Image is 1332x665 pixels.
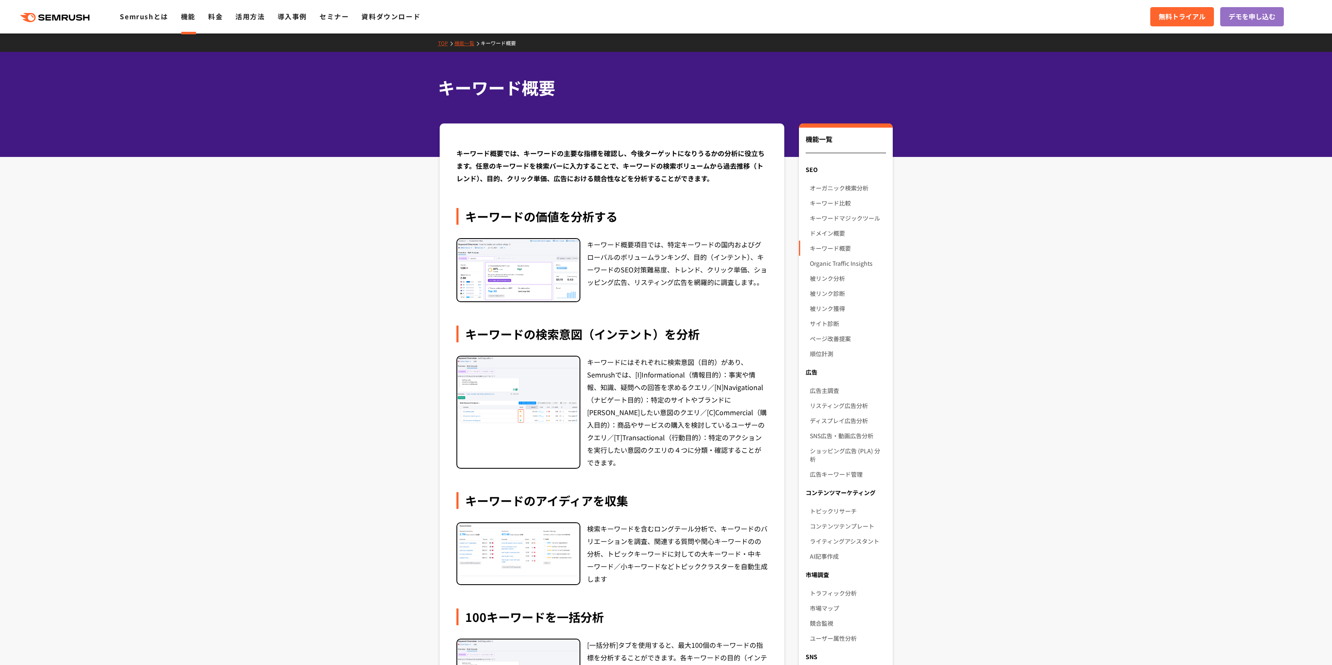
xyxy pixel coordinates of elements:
span: 無料トライアル [1159,11,1206,22]
a: トラフィック分析 [810,585,886,601]
a: 無料トライアル [1150,7,1214,26]
a: 広告主調査 [810,383,886,398]
a: 被リンク分析 [810,271,886,286]
a: ライティングアシスタント [810,534,886,549]
div: 検索キーワードを含むロングテール分析で、キーワードのバリエーションを調査、関連する質問や関心キーワードのの分析、トピックキーワードに対しての大キーワード・中キーワード／小キーワードなどトピックク... [587,522,768,585]
a: Semrushとは [120,11,168,21]
a: トピックリサーチ [810,503,886,519]
a: キーワードマジックツール [810,211,886,226]
img: キーワードのアイディアを収集 [457,523,580,576]
h1: キーワード概要 [438,75,886,100]
a: TOP [438,39,454,46]
a: ページ改善提案 [810,331,886,346]
div: コンテンツマーケティング [799,485,892,500]
img: キーワードの価値を分析する [457,239,580,301]
div: 100キーワードを一括分析 [456,609,768,625]
div: 広告 [799,365,892,380]
a: Organic Traffic Insights [810,256,886,271]
a: ディスプレイ広告分析 [810,413,886,428]
a: 被リンク獲得 [810,301,886,316]
a: 市場マップ [810,601,886,616]
div: キーワードの検索意図（インテント）を分析 [456,326,768,342]
div: 市場調査 [799,567,892,582]
a: AI記事作成 [810,549,886,564]
a: 競合監視 [810,616,886,631]
a: 被リンク診断 [810,286,886,301]
div: SEO [799,162,892,177]
a: 導入事例 [278,11,307,21]
a: キーワード概要 [481,39,522,46]
a: 活用方法 [235,11,265,21]
a: デモを申し込む [1220,7,1284,26]
a: ドメイン概要 [810,226,886,241]
div: キーワードの価値を分析する [456,208,768,225]
a: SNS広告・動画広告分析 [810,428,886,443]
a: 順位計測 [810,346,886,361]
a: サイト診断 [810,316,886,331]
a: 資料ダウンロード [361,11,420,21]
a: リスティング広告分析 [810,398,886,413]
a: ユーザー属性分析 [810,631,886,646]
div: キーワード概要項目では、特定キーワードの国内およびグローバルのボリュームランキング、目的（インテント）、キーワードのSEO対策難易度、トレンド、クリック単価、ショッピング広告、リスティング広告を... [587,238,768,302]
a: 機能 [181,11,196,21]
a: キーワード概要 [810,241,886,256]
a: セミナー [319,11,349,21]
a: 広告キーワード管理 [810,467,886,482]
a: ショッピング広告 (PLA) 分析 [810,443,886,467]
div: 機能一覧 [806,134,886,153]
img: キーワードの検索意図（インテント）を分析 [457,357,580,424]
span: デモを申し込む [1229,11,1275,22]
div: SNS [799,649,892,664]
div: キーワード概要では、キーワードの主要な指標を確認し、今後ターゲットになりうるかの分析に役立ちます。任意のキーワードを検索バーに入力することで、キーワードの検索ボリュームから過去推移（トレンド）、... [456,147,768,185]
div: キーワードにはそれぞれに検索意図（目的）があり、Semrushでは、[I]Informational（情報目的）：事実や情報、知識、疑問への回答を求めるクエリ／[N]Navigational（ナ... [587,356,768,469]
div: キーワードのアイディアを収集 [456,492,768,509]
a: 料金 [208,11,223,21]
a: 機能一覧 [454,39,481,46]
a: オーガニック検索分析 [810,180,886,195]
a: コンテンツテンプレート [810,519,886,534]
a: キーワード比較 [810,195,886,211]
